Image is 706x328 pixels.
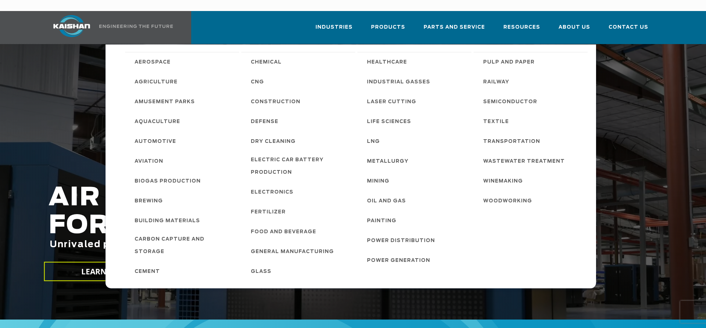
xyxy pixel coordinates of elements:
a: Dry Cleaning [243,131,355,151]
a: LEARN MORE [44,262,169,281]
a: Industrial Gasses [360,72,471,91]
a: Agriculture [127,72,239,91]
a: Defense [243,111,355,131]
span: Industries [315,23,353,32]
span: Defense [251,116,278,128]
span: Laser Cutting [367,96,416,108]
span: Contact Us [609,23,648,32]
a: Biogas Production [127,171,239,191]
a: Life Sciences [360,111,471,131]
a: Wastewater Treatment [476,151,588,171]
a: Oil and Gas [360,191,471,210]
span: Biogas Production [135,175,201,188]
span: Cement [135,266,160,278]
span: Power Generation [367,255,430,267]
a: General Manufacturing [243,241,355,261]
a: Chemical [243,52,355,72]
h2: AIR COMPRESSORS FOR THE [49,184,555,273]
a: Brewing [127,191,239,210]
span: Chemical [251,56,282,69]
a: Electric Car Battery Production [243,151,355,182]
span: Pulp and Paper [483,56,535,69]
a: Metallurgy [360,151,471,171]
a: Parts and Service [424,18,485,43]
a: Laser Cutting [360,91,471,111]
a: Power Generation [360,250,471,270]
a: Transportation [476,131,588,151]
span: Automotive [135,136,176,148]
a: Winemaking [476,171,588,191]
a: Electronics [243,182,355,202]
span: Painting [367,215,396,227]
a: Products [371,18,405,43]
a: Aviation [127,151,239,171]
a: Healthcare [360,52,471,72]
span: Aquaculture [135,116,180,128]
span: Oil and Gas [367,195,406,208]
a: Construction [243,91,355,111]
a: Fertilizer [243,202,355,221]
span: Mining [367,175,389,188]
a: Kaishan USA [44,11,174,44]
a: Glass [243,261,355,281]
span: Amusement Parks [135,96,195,108]
span: Construction [251,96,300,108]
span: Aerospace [135,56,171,69]
a: Food and Beverage [243,221,355,241]
a: Cement [127,261,239,281]
span: Metallurgy [367,155,409,168]
a: Woodworking [476,191,588,210]
span: Building Materials [135,215,200,227]
a: Pulp and Paper [476,52,588,72]
span: Electric Car Battery Production [251,154,348,179]
img: Engineering the future [99,25,173,28]
a: Resources [503,18,540,43]
span: Glass [251,266,271,278]
span: Agriculture [135,76,178,89]
a: Automotive [127,131,239,151]
span: Fertilizer [251,206,286,219]
a: Power Distribution [360,230,471,250]
span: Healthcare [367,56,407,69]
span: Life Sciences [367,116,411,128]
span: Railway [483,76,509,89]
a: About Us [559,18,590,43]
span: LNG [367,136,380,148]
span: Woodworking [483,195,532,208]
a: Carbon Capture and Storage [127,230,239,261]
a: Painting [360,210,471,230]
span: Winemaking [483,175,523,188]
span: Electronics [251,186,293,199]
a: Semiconductor [476,91,588,111]
span: Products [371,23,405,32]
a: CNG [243,72,355,91]
img: kaishan logo [44,15,99,37]
span: General Manufacturing [251,246,334,258]
a: Aquaculture [127,111,239,131]
span: Textile [483,116,509,128]
span: Brewing [135,195,163,208]
span: Industrial Gasses [367,76,430,89]
a: Industries [315,18,353,43]
span: Aviation [135,155,163,168]
a: Amusement Parks [127,91,239,111]
a: Building Materials [127,210,239,230]
span: Carbon Capture and Storage [135,233,232,258]
a: Contact Us [609,18,648,43]
a: Textile [476,111,588,131]
span: Parts and Service [424,23,485,32]
span: Food and Beverage [251,226,316,238]
span: Resources [503,23,540,32]
a: LNG [360,131,471,151]
span: Dry Cleaning [251,136,296,148]
span: About Us [559,23,590,32]
a: Railway [476,72,588,91]
span: CNG [251,76,264,89]
span: Wastewater Treatment [483,155,565,168]
span: Unrivaled performance with up to 35% energy cost savings. [50,240,364,249]
a: Aerospace [127,52,239,72]
span: Transportation [483,136,540,148]
a: Mining [360,171,471,191]
span: Power Distribution [367,235,435,247]
span: LEARN MORE [81,266,132,277]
